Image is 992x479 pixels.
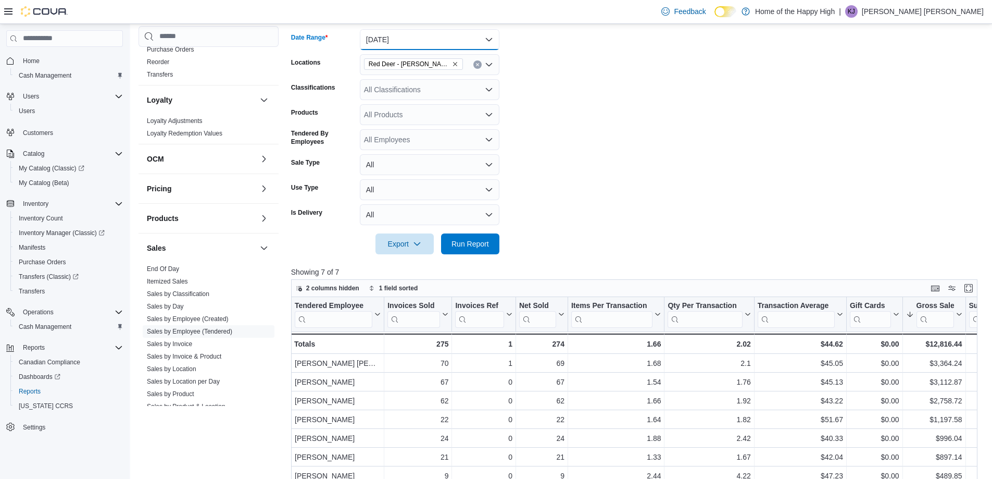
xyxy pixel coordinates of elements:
span: Purchase Orders [15,256,123,268]
div: 0 [455,413,512,426]
span: Inventory [19,198,123,210]
a: My Catalog (Beta) [15,177,73,189]
div: 1 [455,357,512,370]
div: Transaction Average [757,301,834,311]
div: 0 [455,376,512,388]
button: Operations [19,306,58,318]
button: 2 columns hidden [292,282,363,294]
button: Items Per Transaction [571,301,661,328]
div: 1.88 [571,432,661,445]
div: $0.00 [850,357,899,370]
button: Cash Management [10,68,127,83]
span: Sales by Location [147,365,196,373]
button: Products [258,212,270,225]
button: Operations [2,305,127,320]
div: 21 [519,451,564,463]
div: [PERSON_NAME] [295,451,381,463]
a: Purchase Orders [15,256,70,268]
a: Inventory Manager (Classic) [10,226,127,240]
label: Classifications [291,83,335,92]
div: Qty Per Transaction [668,301,742,311]
div: $0.00 [850,376,899,388]
a: Sales by Classification [147,290,209,298]
a: My Catalog (Classic) [10,161,127,176]
div: [PERSON_NAME] [295,432,381,445]
span: Users [23,92,39,101]
a: Dashboards [10,370,127,384]
div: 24 [387,432,448,445]
span: Loyalty Adjustments [147,117,203,125]
div: $996.04 [906,432,962,445]
div: $12,816.44 [906,338,962,350]
div: 1.66 [571,395,661,407]
span: Customers [19,126,123,139]
button: Manifests [10,240,127,255]
label: Is Delivery [291,208,322,217]
button: Transaction Average [757,301,843,328]
span: Purchase Orders [19,258,66,266]
a: Cash Management [15,69,76,82]
button: Inventory Count [10,211,127,226]
span: Cash Management [19,71,71,80]
h3: Products [147,213,179,224]
label: Tendered By Employees [291,129,356,146]
span: My Catalog (Classic) [15,162,123,175]
div: 22 [519,413,564,426]
div: $44.62 [757,338,843,350]
button: Users [2,89,127,104]
span: Dashboards [15,371,123,383]
h3: OCM [147,154,164,164]
div: 69 [519,357,564,370]
span: Reports [19,387,41,396]
div: 2.02 [668,338,750,350]
button: Open list of options [485,85,493,94]
div: $3,112.87 [906,376,962,388]
span: Transfers [147,70,173,79]
div: Invoices Sold [387,301,440,328]
div: 70 [387,357,448,370]
label: Use Type [291,183,318,192]
div: Tendered Employee [295,301,372,328]
button: Canadian Compliance [10,355,127,370]
span: End Of Day [147,265,179,273]
button: Invoices Ref [455,301,512,328]
div: $51.67 [758,413,843,426]
div: $0.00 [850,413,899,426]
a: Reports [15,385,45,398]
a: Manifests [15,241,49,254]
button: [DATE] [360,29,499,50]
button: Reports [10,384,127,399]
span: [US_STATE] CCRS [19,402,73,410]
h3: Loyalty [147,95,172,105]
button: Display options [946,282,958,294]
button: Enter fullscreen [962,282,975,294]
div: 21 [387,451,448,463]
div: Qty Per Transaction [668,301,742,328]
h3: Sales [147,243,166,253]
button: Net Sold [519,301,564,328]
div: Gross Sales [916,301,953,311]
button: Settings [2,420,127,435]
a: Purchase Orders [147,46,194,53]
span: Home [23,57,40,65]
div: $45.13 [758,376,843,388]
span: Canadian Compliance [15,356,123,369]
div: Gift Cards [850,301,891,311]
a: Itemized Sales [147,278,188,285]
a: Users [15,105,39,117]
button: Catalog [2,146,127,161]
span: Transfers (Classic) [15,271,123,283]
a: Dashboards [15,371,65,383]
div: Transaction Average [757,301,834,328]
a: Loyalty Adjustments [147,117,203,125]
span: Inventory Manager (Classic) [15,227,123,239]
div: 2.1 [668,357,750,370]
a: Sales by Employee (Created) [147,315,229,323]
label: Products [291,108,318,117]
button: Run Report [441,234,499,254]
div: $1,197.58 [906,413,962,426]
div: Tendered Employee [295,301,372,311]
span: Red Deer - Bower Place - Fire & Flower [364,58,463,70]
span: Users [15,105,123,117]
a: Sales by Day [147,303,184,310]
